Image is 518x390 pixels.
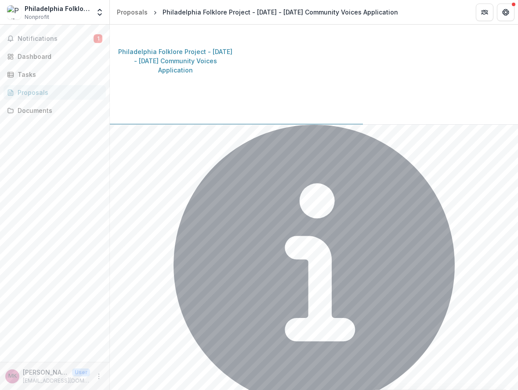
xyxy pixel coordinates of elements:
a: Tasks [4,67,106,82]
span: Nonprofit [25,13,49,21]
span: 1 [94,34,102,43]
button: More [94,371,104,382]
div: Mia Kang [8,373,17,379]
a: Dashboard [4,49,106,64]
button: Get Help [497,4,514,21]
img: Philadelphia Folklore Project [7,5,21,19]
div: Documents [18,106,99,115]
p: User [72,368,90,376]
a: Documents [4,103,106,118]
button: Partners [476,4,493,21]
p: Philadelphia Folklore Project - [DATE] - [DATE] Community Voices Application [117,47,234,75]
div: Tasks [18,70,99,79]
div: Proposals [117,7,148,17]
a: Proposals [113,6,151,18]
div: Philadelphia Folklore Project [25,4,90,13]
p: [EMAIL_ADDRESS][DOMAIN_NAME] [23,377,90,385]
a: Proposals [4,85,106,100]
div: Proposals [18,88,99,97]
div: Philadelphia Folklore Project - [DATE] - [DATE] Community Voices Application [163,7,398,17]
nav: breadcrumb [113,6,402,18]
button: Open entity switcher [94,4,106,21]
p: [PERSON_NAME] [23,368,69,377]
button: Notifications1 [4,32,106,46]
span: Notifications [18,35,94,43]
div: Dashboard [18,52,99,61]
